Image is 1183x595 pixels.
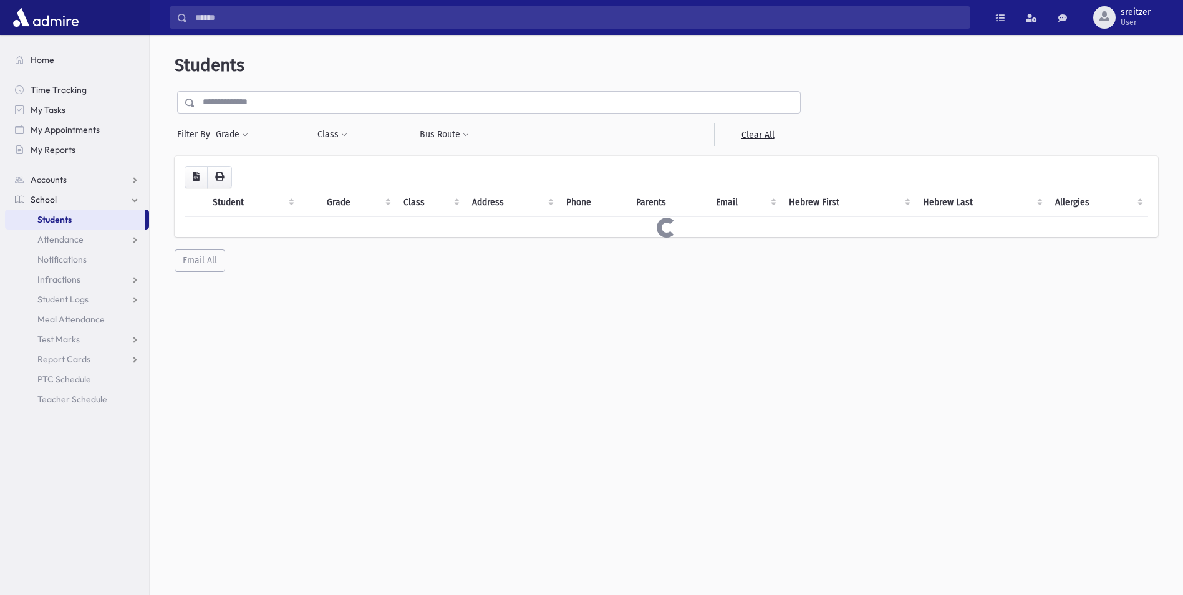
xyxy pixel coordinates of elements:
[37,374,91,385] span: PTC Schedule
[37,394,107,405] span: Teacher Schedule
[5,309,149,329] a: Meal Attendance
[1048,188,1148,217] th: Allergies
[1121,17,1151,27] span: User
[5,249,149,269] a: Notifications
[5,50,149,70] a: Home
[205,188,299,217] th: Student
[10,5,82,30] img: AdmirePro
[5,190,149,210] a: School
[175,249,225,272] button: Email All
[5,210,145,230] a: Students
[5,170,149,190] a: Accounts
[37,254,87,265] span: Notifications
[419,123,470,146] button: Bus Route
[5,230,149,249] a: Attendance
[31,54,54,65] span: Home
[188,6,970,29] input: Search
[37,334,80,345] span: Test Marks
[31,124,100,135] span: My Appointments
[5,269,149,289] a: Infractions
[5,389,149,409] a: Teacher Schedule
[37,294,89,305] span: Student Logs
[5,80,149,100] a: Time Tracking
[5,329,149,349] a: Test Marks
[31,84,87,95] span: Time Tracking
[37,234,84,245] span: Attendance
[5,140,149,160] a: My Reports
[37,314,105,325] span: Meal Attendance
[175,55,244,75] span: Students
[714,123,801,146] a: Clear All
[37,214,72,225] span: Students
[207,166,232,188] button: Print
[31,194,57,205] span: School
[37,274,80,285] span: Infractions
[465,188,559,217] th: Address
[629,188,708,217] th: Parents
[781,188,915,217] th: Hebrew First
[177,128,215,141] span: Filter By
[185,166,208,188] button: CSV
[915,188,1048,217] th: Hebrew Last
[5,120,149,140] a: My Appointments
[5,100,149,120] a: My Tasks
[31,174,67,185] span: Accounts
[215,123,249,146] button: Grade
[31,104,65,115] span: My Tasks
[5,369,149,389] a: PTC Schedule
[5,349,149,369] a: Report Cards
[1121,7,1151,17] span: sreitzer
[5,289,149,309] a: Student Logs
[396,188,465,217] th: Class
[31,144,75,155] span: My Reports
[708,188,781,217] th: Email
[37,354,90,365] span: Report Cards
[559,188,629,217] th: Phone
[319,188,396,217] th: Grade
[317,123,348,146] button: Class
